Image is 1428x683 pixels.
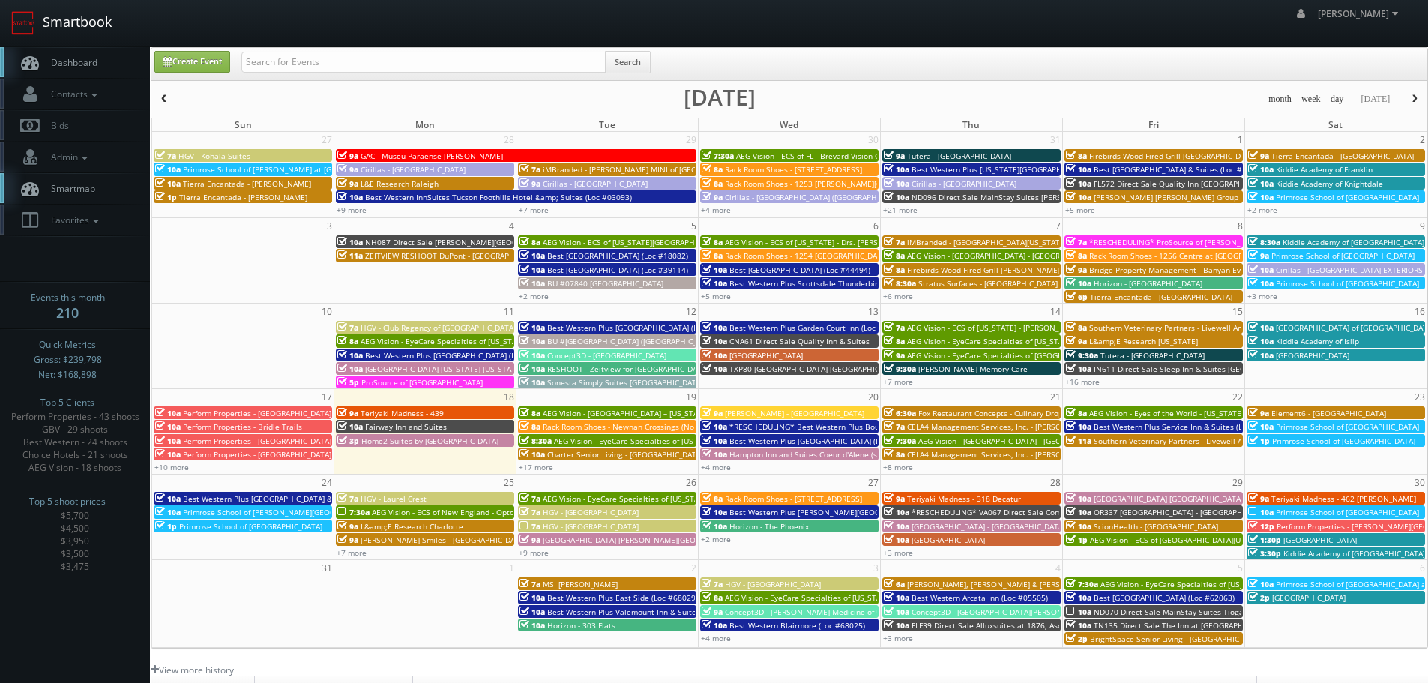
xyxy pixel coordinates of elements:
span: Perform Properties - [GEOGRAPHIC_DATA] [183,408,331,418]
span: [PERSON_NAME] [1318,7,1403,20]
span: 7a [519,521,540,532]
span: [GEOGRAPHIC_DATA] [912,535,985,545]
span: Home2 Suites by [GEOGRAPHIC_DATA] [361,436,498,446]
a: +2 more [1247,205,1277,215]
span: 9a [884,350,905,361]
span: CELA4 Management Services, Inc. - [PERSON_NAME] Genesis [907,449,1125,460]
span: 8a [1066,151,1087,161]
span: Fox Restaurant Concepts - Culinary Dropout [918,408,1075,418]
span: 10a [1248,192,1274,202]
span: Bids [43,119,69,132]
a: +21 more [883,205,918,215]
span: 6a [884,579,905,589]
span: 9a [702,192,723,202]
span: OR337 [GEOGRAPHIC_DATA] - [GEOGRAPHIC_DATA] [1094,507,1274,517]
span: 10a [155,493,181,504]
a: +16 more [1065,376,1100,387]
a: +5 more [701,291,731,301]
span: 9a [1248,250,1269,261]
span: 10a [884,178,909,189]
span: 7:30a [884,436,916,446]
span: [GEOGRAPHIC_DATA] [1276,350,1349,361]
span: 10a [519,592,545,603]
span: 8a [337,336,358,346]
span: Perform Properties - Bridle Trails [183,421,302,432]
span: 10a [519,364,545,374]
span: Dashboard [43,56,97,69]
span: [PERSON_NAME] - [GEOGRAPHIC_DATA] [725,408,864,418]
span: Kiddie Academy of Franklin [1276,164,1373,175]
span: Southern Veterinary Partners - Livewell Animal Urgent Care of Goodyear [1094,436,1354,446]
span: 9a [1248,408,1269,418]
span: 7a [337,493,358,504]
span: [GEOGRAPHIC_DATA] [GEOGRAPHIC_DATA] [1094,493,1243,504]
span: HGV - [GEOGRAPHIC_DATA] [543,521,639,532]
span: Best Western Plus [GEOGRAPHIC_DATA] (Loc #11187) [729,436,920,446]
span: 10a [884,521,909,532]
span: HGV - [GEOGRAPHIC_DATA] [725,579,821,589]
span: Primrose School of [GEOGRAPHIC_DATA] [1276,192,1419,202]
span: Charter Senior Living - [GEOGRAPHIC_DATA] [547,449,703,460]
span: Tierra Encantada - [GEOGRAPHIC_DATA] [1090,292,1232,302]
span: 7a [337,322,358,333]
span: *RESCHEDULING* ProSource of [PERSON_NAME] [1089,237,1264,247]
span: ProSource of [GEOGRAPHIC_DATA] [361,377,483,388]
span: 10a [337,350,363,361]
span: 10a [155,408,181,418]
span: L&amp;E Research Charlotte [361,521,463,532]
span: HGV - [GEOGRAPHIC_DATA] [543,507,639,517]
span: Tutera - [GEOGRAPHIC_DATA] [907,151,1011,161]
span: AEG Vision - EyeCare Specialties of [US_STATE] – [PERSON_NAME] Eye Care [543,493,811,504]
span: 10a [337,421,363,432]
span: 10a [519,322,545,333]
span: 12p [1248,521,1274,532]
span: Concept3D - [GEOGRAPHIC_DATA] [547,350,666,361]
span: Favorites [43,214,103,226]
span: Best [GEOGRAPHIC_DATA] (Loc #44494) [729,265,870,275]
span: 8a [884,250,905,261]
span: Cirillas - [GEOGRAPHIC_DATA] ([GEOGRAPHIC_DATA]) [725,192,910,202]
span: [PERSON_NAME], [PERSON_NAME] & [PERSON_NAME], LLC - [GEOGRAPHIC_DATA] [907,579,1196,589]
span: Teriyaki Madness - 462 [PERSON_NAME] [1271,493,1416,504]
span: Rack Room Shoes - 1254 [GEOGRAPHIC_DATA] [725,250,888,261]
span: Fairway Inn and Suites [365,421,447,432]
span: ZEITVIEW RESHOOT DuPont - [GEOGRAPHIC_DATA], [GEOGRAPHIC_DATA] [365,250,624,261]
span: iMBranded - [GEOGRAPHIC_DATA][US_STATE] Toyota [907,237,1094,247]
span: 9a [884,151,905,161]
span: Teriyaki Madness - 439 [361,408,444,418]
span: 10a [702,350,727,361]
span: 9a [337,535,358,545]
a: +6 more [883,291,913,301]
span: 7a [884,421,905,432]
span: 1p [1248,436,1270,446]
span: 10a [155,507,181,517]
span: Perform Properties - [GEOGRAPHIC_DATA] [183,449,331,460]
span: AEG Vision - ECS of [US_STATE] - [PERSON_NAME] EyeCare - [GEOGRAPHIC_DATA] ([GEOGRAPHIC_DATA]) [907,322,1274,333]
span: 7a [519,507,540,517]
span: Rack Room Shoes - [STREET_ADDRESS] [725,493,862,504]
span: [PERSON_NAME] Smiles - [GEOGRAPHIC_DATA] [361,535,526,545]
span: 10a [1066,178,1091,189]
a: +5 more [1065,205,1095,215]
span: 11a [1066,436,1091,446]
span: Primrose School of [PERSON_NAME] at [GEOGRAPHIC_DATA] [183,164,397,175]
span: 3p [337,436,359,446]
span: 10a [884,507,909,517]
span: 10a [884,535,909,545]
span: Cirillas - [GEOGRAPHIC_DATA] [912,178,1016,189]
span: [GEOGRAPHIC_DATA] [729,350,803,361]
span: 9:30a [1066,350,1098,361]
span: 8:30a [519,436,552,446]
span: Tierra Encantada - [GEOGRAPHIC_DATA] [1271,151,1414,161]
span: 10a [1248,278,1274,289]
span: RESHOOT - Zeitview for [GEOGRAPHIC_DATA] [547,364,708,374]
span: Best Western InnSuites Tucson Foothills Hotel &amp; Suites (Loc #03093) [365,192,632,202]
span: 10a [702,436,727,446]
span: Best Western Plus [GEOGRAPHIC_DATA] (Loc #48184) [365,350,555,361]
span: AEG Vision - EyeCare Specialties of [US_STATE] - [PERSON_NAME] Eyecare Associates - [PERSON_NAME] [361,336,731,346]
span: 10a [702,322,727,333]
span: AEG Vision - EyeCare Specialties of [GEOGRAPHIC_DATA] - Medfield Eye Associates [907,350,1202,361]
span: NH087 Direct Sale [PERSON_NAME][GEOGRAPHIC_DATA], Ascend Hotel Collection [365,237,658,247]
span: Best Western Plus Scottsdale Thunderbird Suites (Loc #03156) [729,278,956,289]
span: 10a [519,278,545,289]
